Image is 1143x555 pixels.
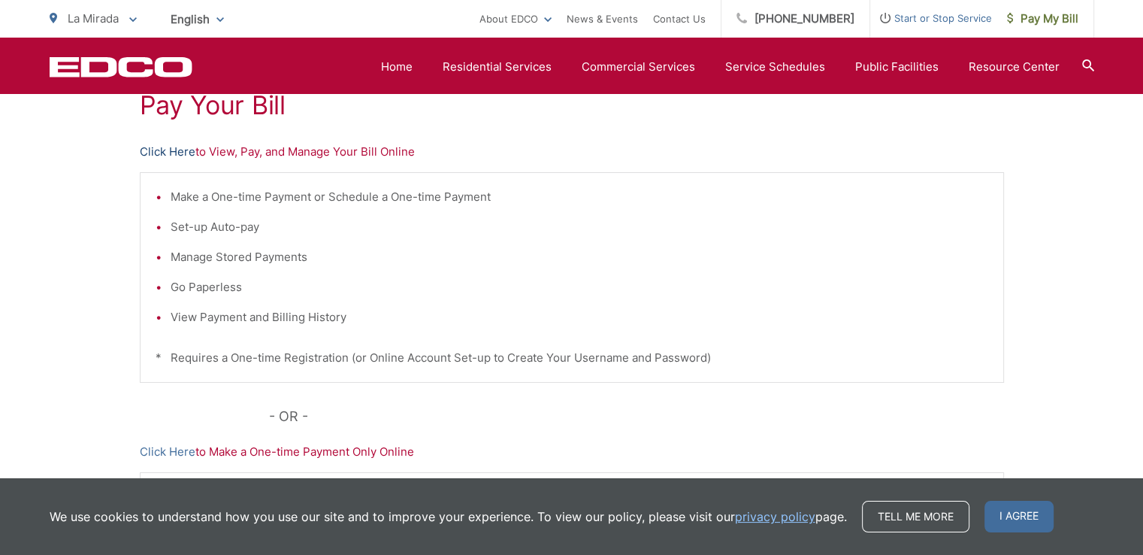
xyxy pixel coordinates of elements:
a: Resource Center [969,58,1060,76]
span: La Mirada [68,11,119,26]
li: View Payment and Billing History [171,308,988,326]
a: Click Here [140,143,195,161]
a: Commercial Services [582,58,695,76]
a: News & Events [567,10,638,28]
li: Set-up Auto-pay [171,218,988,236]
h1: Pay Your Bill [140,90,1004,120]
a: About EDCO [479,10,552,28]
p: - OR - [269,405,1004,428]
p: to Make a One-time Payment Only Online [140,443,1004,461]
p: We use cookies to understand how you use our site and to improve your experience. To view our pol... [50,508,847,526]
a: Service Schedules [725,58,825,76]
a: Click Here [140,443,195,461]
p: to View, Pay, and Manage Your Bill Online [140,143,1004,161]
li: Make a One-time Payment or Schedule a One-time Payment [171,188,988,206]
a: privacy policy [735,508,815,526]
span: Pay My Bill [1007,10,1078,28]
a: Public Facilities [855,58,939,76]
a: Tell me more [862,501,969,532]
a: Home [381,58,413,76]
span: English [159,6,235,32]
p: * Requires a One-time Registration (or Online Account Set-up to Create Your Username and Password) [156,349,988,367]
a: Contact Us [653,10,706,28]
a: Residential Services [443,58,552,76]
li: Go Paperless [171,278,988,296]
a: EDCD logo. Return to the homepage. [50,56,192,77]
span: I agree [984,501,1054,532]
li: Manage Stored Payments [171,248,988,266]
